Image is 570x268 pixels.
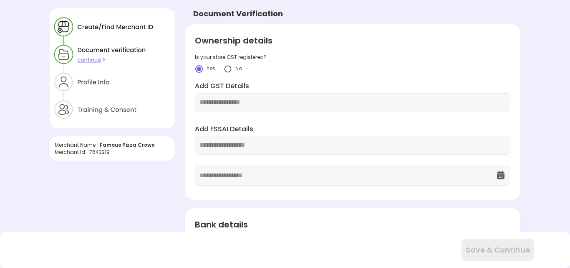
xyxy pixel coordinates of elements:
span: Yes [207,65,215,72]
div: Document Verification [193,8,283,19]
img: OcXK764TI_dg1n3pJKAFuNcYfYqBKGvmbXteblFrPew4KBASBbPUoKPFDRZzLe5z5khKOkBCrBseVNl8W_Mqhk0wgJF92Dyy9... [496,170,506,180]
div: Bank details [195,218,510,231]
div: Merchant Id - 7643219 [55,148,170,156]
div: Merchant Name - [55,141,170,148]
img: crlYN1wOekqfTXo2sKdO7mpVD4GIyZBlBCY682TI1bTNaOsxckEXOmACbAD6EYcPGHR5wXB9K-wSeRvGOQTikGGKT-kEDVP-b... [195,65,203,73]
label: Add FSSAI Details [195,125,510,134]
label: Add GST Details [195,82,510,91]
div: Ownership details [195,34,510,47]
img: xZtaNGYO7ZEa_Y6BGN0jBbY4tz3zD8CMWGtK9DYT203r_wSWJgC64uaYzQv0p6I5U3yzNyQZ90jnSGEji8ItH6xpax9JibOI_... [50,8,175,128]
button: Save & Continue [462,239,534,261]
img: yidvdI1b1At5fYgYeHdauqyvT_pgttO64BpF2mcDGQwz_NKURL8lp7m2JUJk3Onwh4FIn8UgzATYbhG5vtZZpSXeknhWnnZDd... [224,65,232,73]
div: Is your store GST registered? [195,54,510,61]
span: No [235,65,242,72]
span: Famous Pizza Crown [100,141,155,148]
